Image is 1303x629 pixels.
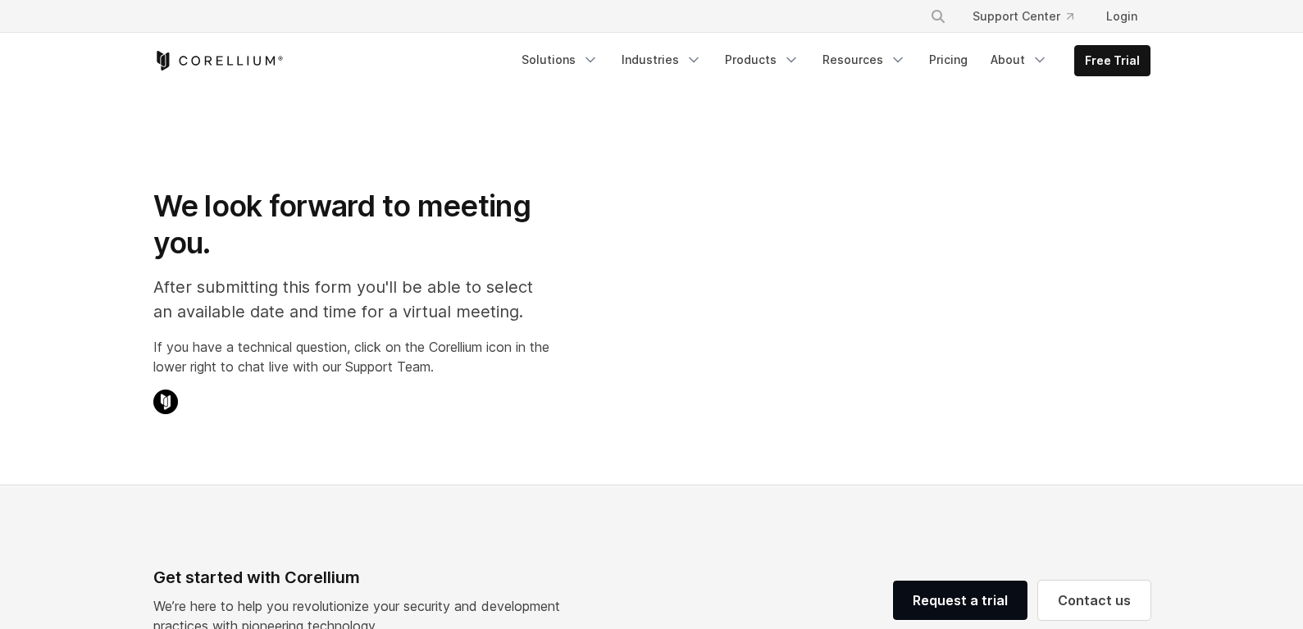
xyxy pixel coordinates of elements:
p: If you have a technical question, click on the Corellium icon in the lower right to chat live wit... [153,337,549,376]
button: Search [923,2,953,31]
a: About [981,45,1058,75]
div: Navigation Menu [910,2,1150,31]
a: Corellium Home [153,51,284,71]
h1: We look forward to meeting you. [153,188,549,262]
a: Support Center [959,2,1087,31]
a: Resources [813,45,916,75]
a: Contact us [1038,581,1150,620]
a: Request a trial [893,581,1027,620]
a: Free Trial [1075,46,1150,75]
a: Pricing [919,45,977,75]
a: Login [1093,2,1150,31]
p: After submitting this form you'll be able to select an available date and time for a virtual meet... [153,275,549,324]
img: Corellium Chat Icon [153,390,178,414]
a: Products [715,45,809,75]
a: Industries [612,45,712,75]
div: Get started with Corellium [153,565,573,590]
a: Solutions [512,45,608,75]
div: Navigation Menu [512,45,1150,76]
